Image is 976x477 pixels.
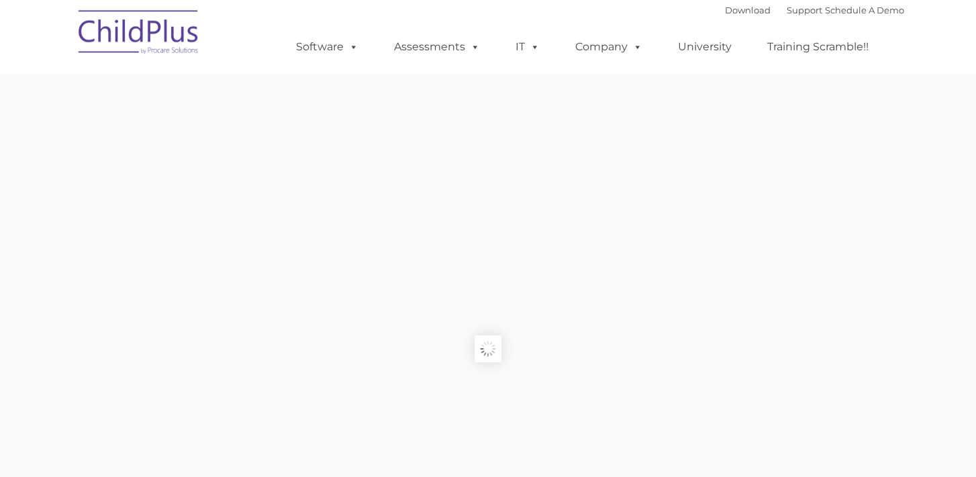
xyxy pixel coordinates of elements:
[381,34,493,60] a: Assessments
[283,34,372,60] a: Software
[665,34,745,60] a: University
[725,5,771,15] a: Download
[787,5,822,15] a: Support
[562,34,656,60] a: Company
[502,34,553,60] a: IT
[72,1,206,68] img: ChildPlus by Procare Solutions
[825,5,904,15] a: Schedule A Demo
[725,5,904,15] font: |
[754,34,882,60] a: Training Scramble!!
